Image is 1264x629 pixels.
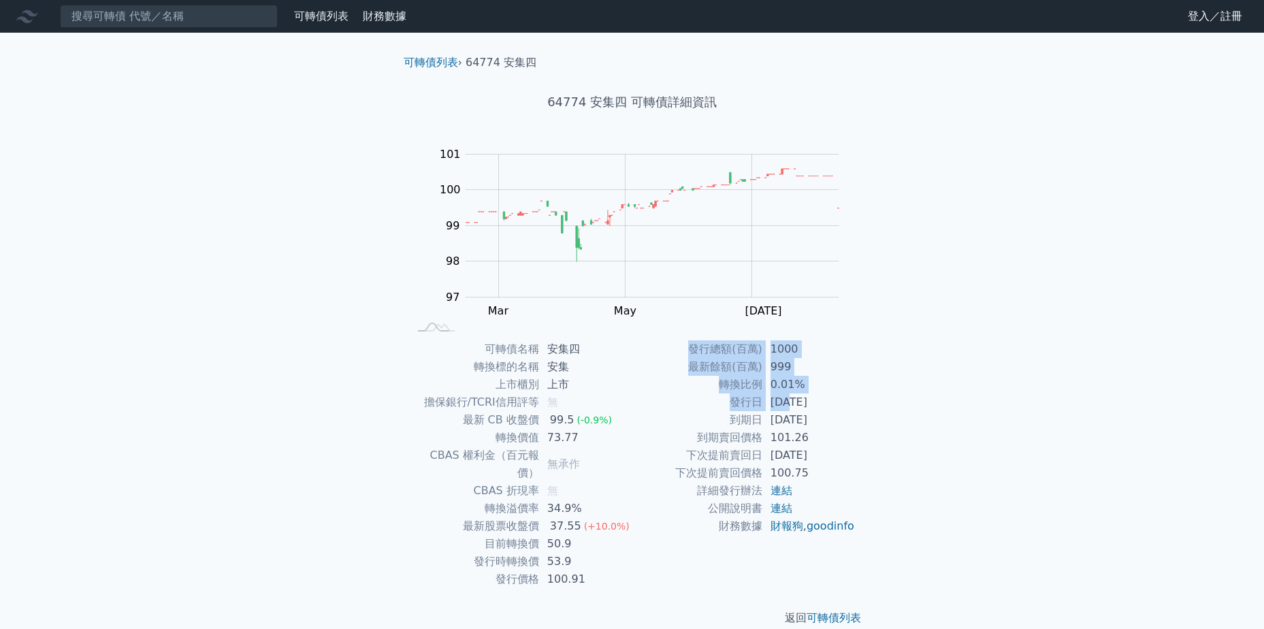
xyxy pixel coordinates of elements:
td: 轉換溢價率 [409,500,539,517]
td: 發行價格 [409,570,539,588]
td: 34.9% [539,500,632,517]
td: 100.75 [762,464,856,482]
td: 發行時轉換價 [409,553,539,570]
a: 連結 [771,502,792,515]
a: 可轉債列表 [294,10,349,22]
td: 擔保銀行/TCRI信用評等 [409,393,539,411]
span: 無 [547,484,558,497]
td: 公開說明書 [632,500,762,517]
tspan: 99 [446,219,459,232]
td: [DATE] [762,411,856,429]
div: 37.55 [547,517,584,535]
span: (-0.9%) [577,415,612,425]
td: 上市 [539,376,632,393]
td: 轉換價值 [409,429,539,447]
h1: 64774 安集四 可轉債詳細資訊 [393,93,872,112]
input: 搜尋可轉債 代號／名稱 [60,5,278,28]
td: 安集 [539,358,632,376]
g: Chart [424,148,860,317]
td: CBAS 折現率 [409,482,539,500]
td: 下次提前賣回價格 [632,464,762,482]
td: 1000 [762,340,856,358]
td: 轉換標的名稱 [409,358,539,376]
span: 無承作 [547,457,580,470]
li: › [404,54,462,71]
td: 73.77 [539,429,632,447]
td: 下次提前賣回日 [632,447,762,464]
td: [DATE] [762,393,856,411]
tspan: 97 [446,291,459,304]
tspan: Mar [488,304,509,317]
td: 目前轉換價 [409,535,539,553]
td: 最新 CB 收盤價 [409,411,539,429]
td: 財務數據 [632,517,762,535]
tspan: 98 [446,255,459,268]
td: 發行日 [632,393,762,411]
td: 50.9 [539,535,632,553]
p: 返回 [393,610,872,626]
a: 財務數據 [363,10,406,22]
span: 無 [547,396,558,408]
tspan: 100 [440,183,461,196]
div: 99.5 [547,411,577,429]
a: 連結 [771,484,792,497]
td: 可轉債名稱 [409,340,539,358]
td: 安集四 [539,340,632,358]
td: 上市櫃別 [409,376,539,393]
td: 發行總額(百萬) [632,340,762,358]
td: [DATE] [762,447,856,464]
a: 財報狗 [771,519,803,532]
tspan: 101 [440,148,461,161]
span: (+10.0%) [584,521,630,532]
a: goodinfo [807,519,854,532]
td: 999 [762,358,856,376]
td: CBAS 權利金（百元報價） [409,447,539,482]
a: 可轉債列表 [807,611,861,624]
tspan: May [614,304,636,317]
tspan: [DATE] [745,304,781,317]
td: 101.26 [762,429,856,447]
td: 到期賣回價格 [632,429,762,447]
li: 64774 安集四 [466,54,536,71]
td: 100.91 [539,570,632,588]
a: 可轉債列表 [404,56,458,69]
td: 53.9 [539,553,632,570]
td: 轉換比例 [632,376,762,393]
td: 到期日 [632,411,762,429]
a: 登入／註冊 [1177,5,1253,27]
td: 最新股票收盤價 [409,517,539,535]
td: 詳細發行辦法 [632,482,762,500]
td: 0.01% [762,376,856,393]
td: 最新餘額(百萬) [632,358,762,376]
td: , [762,517,856,535]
